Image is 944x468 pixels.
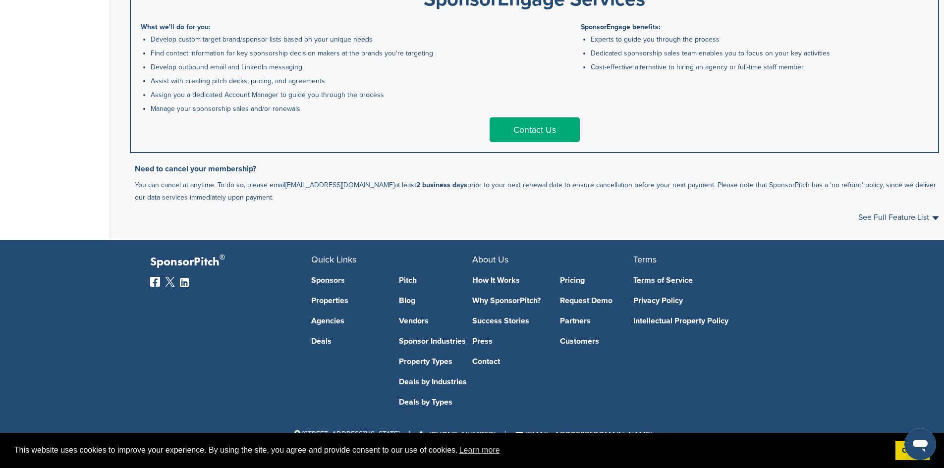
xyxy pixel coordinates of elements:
a: Property Types [399,358,472,365]
span: About Us [472,254,508,265]
a: Pricing [560,276,633,284]
li: Develop outbound email and LinkedIn messaging [151,62,531,72]
a: Vendors [399,317,472,325]
iframe: Button to launch messaging window [904,428,936,460]
span: ® [220,251,225,263]
span: This website uses cookies to improve your experience. By using the site, you agree and provide co... [14,443,888,458]
a: Deals by Types [399,398,472,406]
li: Develop custom target brand/sponsor lists based on your unique needs [151,34,531,45]
li: Cost-effective alternative to hiring an agency or full-time staff member [591,62,928,72]
p: You can cancel at anytime. To do so, please email at least prior to your next renewal date to ens... [135,179,939,204]
a: dismiss cookie message [895,441,930,461]
li: Assign you a dedicated Account Manager to guide you through the process [151,90,531,100]
a: Terms of Service [633,276,779,284]
a: Intellectual Property Policy [633,317,779,325]
a: Deals [311,337,385,345]
li: Assist with creating pitch decks, pricing, and agreements [151,76,531,86]
a: Request Demo [560,297,633,305]
a: Privacy Policy [633,297,779,305]
a: Press [472,337,546,345]
span: Quick Links [311,254,356,265]
a: learn more about cookies [458,443,501,458]
b: What we'll do for you: [141,23,211,31]
span: Terms [633,254,657,265]
a: Pitch [399,276,472,284]
a: Partners [560,317,633,325]
a: Deals by Industries [399,378,472,386]
img: Facebook [150,277,160,287]
a: Contact Us [490,117,580,142]
li: Dedicated sponsorship sales team enables you to focus on your key activities [591,48,928,58]
b: SponsorEngage benefits: [581,23,661,31]
a: Agencies [311,317,385,325]
a: Blog [399,297,472,305]
a: Customers [560,337,633,345]
a: [PHONE_NUMBER] [420,430,496,440]
a: Success Stories [472,317,546,325]
li: Experts to guide you through the process [591,34,928,45]
b: 2 business days [416,181,467,189]
span: [STREET_ADDRESS][US_STATE] [292,430,399,438]
img: Twitter [165,277,175,287]
li: Manage your sponsorship sales and/or renewals [151,104,531,114]
li: Find contact information for key sponsorship decision makers at the brands you're targeting [151,48,531,58]
a: Sponsors [311,276,385,284]
a: Properties [311,297,385,305]
a: See Full Feature List [858,213,939,221]
a: Sponsor Industries [399,337,472,345]
a: Contact [472,358,546,365]
a: Why SponsorPitch? [472,297,546,305]
a: [EMAIL_ADDRESS][DOMAIN_NAME] [516,430,652,440]
a: [EMAIL_ADDRESS][DOMAIN_NAME] [285,181,394,189]
a: How It Works [472,276,546,284]
h3: Need to cancel your membership? [135,163,939,175]
p: SponsorPitch [150,255,311,269]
